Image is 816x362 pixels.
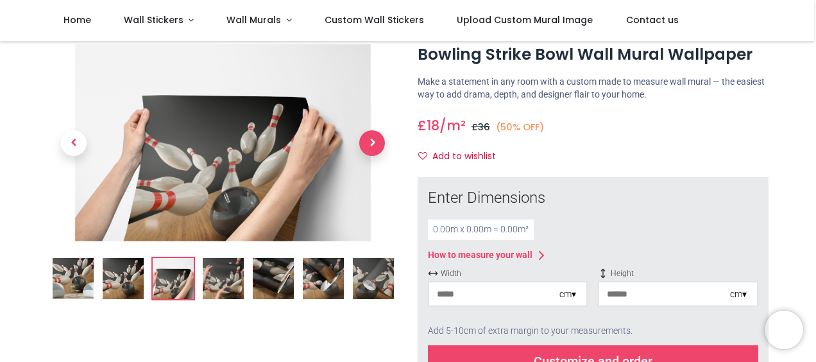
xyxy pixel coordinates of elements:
[53,259,94,300] img: WS-44886-02
[457,13,593,26] span: Upload Custom Mural Image
[428,220,534,240] div: 0.00 m x 0.00 m = 0.00 m²
[765,311,803,349] iframe: Brevo live chat
[418,44,769,65] h1: Bowling Strike Bowl Wall Mural Wallpaper
[428,317,758,345] div: Add 5-10cm of extra margin to your measurements.
[626,13,679,26] span: Contact us
[253,259,294,300] img: Extra product image
[428,187,758,209] div: Enter Dimensions
[427,116,439,135] span: 18
[559,288,576,301] div: cm ▾
[359,130,385,156] span: Next
[353,259,394,300] img: Extra product image
[418,116,439,135] span: £
[418,146,507,168] button: Add to wishlistAdd to wishlist
[303,259,344,300] img: Extra product image
[439,116,466,135] span: /m²
[47,44,398,241] img: Product image
[598,268,758,279] span: Height
[478,121,490,134] span: 36
[418,151,427,160] i: Add to wishlist
[496,121,545,134] small: (50% OFF)
[730,288,747,301] div: cm ▾
[428,249,532,262] div: How to measure your wall
[428,268,588,279] span: Width
[64,13,91,26] span: Home
[418,76,769,101] p: Make a statement in any room with a custom made to measure wall mural — the easiest way to add dr...
[472,121,490,134] span: £
[203,259,244,300] img: Extra product image
[47,74,100,212] a: Previous
[153,259,194,300] img: Extra product image
[346,74,398,212] a: Next
[61,130,87,156] span: Previous
[124,13,183,26] span: Wall Stickers
[226,13,281,26] span: Wall Murals
[103,259,144,300] img: WS-44886-03
[325,13,424,26] span: Custom Wall Stickers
